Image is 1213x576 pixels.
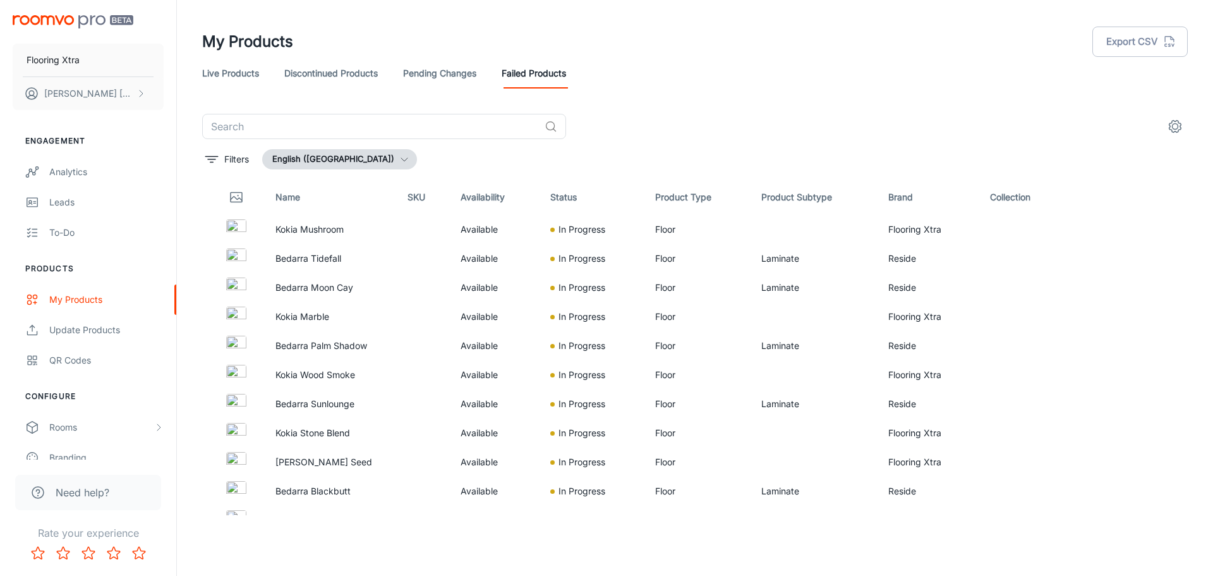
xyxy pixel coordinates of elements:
td: Floor [645,506,752,535]
td: Available [450,244,540,273]
td: Floor [645,477,752,506]
p: In Progress [558,252,605,266]
p: Kokia Almost Black [275,513,387,527]
td: Reside [878,389,981,419]
p: Bedarra Blackbutt [275,484,387,498]
td: Flooring Xtra [878,506,981,535]
p: Kokia Marble [275,310,387,324]
p: Bedarra Tidefall [275,252,387,266]
td: Flooring Xtra [878,302,981,331]
img: Roomvo PRO Beta [13,15,133,28]
p: Bedarra Sunlounge [275,397,387,411]
p: Kokia Stone Blend [275,426,387,440]
td: Flooring Xtra [878,215,981,244]
td: Floor [645,389,752,419]
p: In Progress [558,455,605,469]
th: Availability [450,180,540,215]
th: Product Type [645,180,752,215]
input: Search [202,114,540,139]
p: Bedarra Moon Cay [275,281,387,295]
p: In Progress [558,513,605,527]
p: Bedarra Palm Shadow [275,339,387,353]
td: Floor [645,215,752,244]
th: Name [265,180,397,215]
td: Laminate [751,244,878,273]
td: Available [450,215,540,244]
td: Available [450,419,540,448]
td: Available [450,331,540,360]
button: Rate 1 star [25,541,51,566]
div: QR Codes [49,353,164,367]
td: Reside [878,244,981,273]
td: Available [450,389,540,419]
p: In Progress [558,339,605,353]
div: To-do [49,226,164,240]
p: Kokia Mushroom [275,223,387,236]
td: Floor [645,419,752,448]
td: Available [450,302,540,331]
th: Brand [878,180,981,215]
button: Rate 3 star [76,541,101,566]
button: Flooring Xtra [13,44,164,77]
div: Rooms [49,420,154,434]
td: Available [450,360,540,389]
td: Available [450,448,540,477]
td: Floor [645,360,752,389]
button: filter [202,149,252,169]
a: Live Products [202,58,259,89]
td: Flooring Xtra [878,360,981,389]
td: Laminate [751,477,878,506]
td: Flooring Xtra [878,419,981,448]
div: Branding [49,451,164,465]
svg: Thumbnail [229,190,244,205]
td: Floor [645,331,752,360]
td: Floor [645,448,752,477]
td: Laminate [751,331,878,360]
td: Laminate [751,389,878,419]
button: [PERSON_NAME] [PERSON_NAME] [13,77,164,110]
td: Floor [645,273,752,302]
td: Floor [645,244,752,273]
p: In Progress [558,397,605,411]
button: Rate 5 star [126,541,152,566]
p: In Progress [558,310,605,324]
p: Kokia Wood Smoke [275,368,387,382]
td: Flooring Xtra [878,448,981,477]
p: Rate your experience [10,525,166,541]
th: Status [540,180,645,215]
p: In Progress [558,426,605,440]
p: [PERSON_NAME] Seed [275,455,387,469]
a: Pending Changes [403,58,476,89]
button: Rate 4 star [101,541,126,566]
div: My Products [49,293,164,307]
p: [PERSON_NAME] [PERSON_NAME] [44,87,133,101]
td: Laminate [751,273,878,302]
div: Update Products [49,323,164,337]
a: Discontinued Products [284,58,378,89]
td: Available [450,273,540,302]
div: Analytics [49,165,164,179]
button: Export CSV [1092,27,1188,57]
h1: My Products [202,30,293,53]
th: Product Subtype [751,180,878,215]
p: Filters [224,152,249,166]
button: English ([GEOGRAPHIC_DATA]) [262,149,417,169]
td: Reside [878,331,981,360]
p: Flooring Xtra [27,53,80,67]
p: In Progress [558,484,605,498]
td: Available [450,506,540,535]
td: Reside [878,273,981,302]
button: Rate 2 star [51,541,76,566]
td: Reside [878,477,981,506]
td: Floor [645,302,752,331]
div: Leads [49,195,164,209]
td: Available [450,477,540,506]
th: SKU [397,180,450,215]
th: Collection [980,180,1071,215]
span: Need help? [56,485,109,500]
p: In Progress [558,368,605,382]
button: settings [1162,114,1188,139]
a: Failed Products [502,58,566,89]
p: In Progress [558,281,605,295]
p: In Progress [558,223,605,236]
